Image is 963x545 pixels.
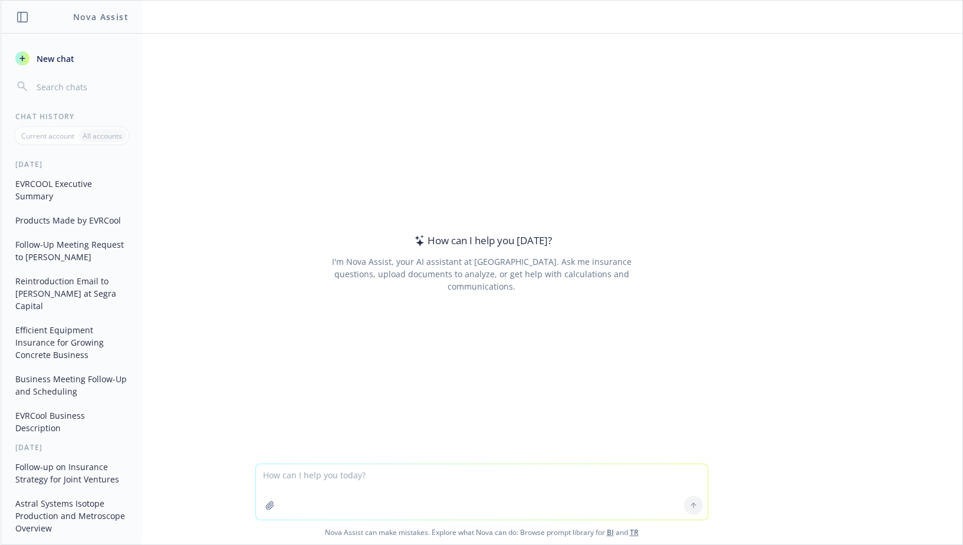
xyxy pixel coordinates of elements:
[630,527,639,537] a: TR
[11,457,133,489] button: Follow-up on Insurance Strategy for Joint Ventures
[11,271,133,316] button: Reintroduction Email to [PERSON_NAME] at Segra Capital
[21,131,74,141] p: Current account
[11,369,133,401] button: Business Meeting Follow-Up and Scheduling
[83,131,122,141] p: All accounts
[11,211,133,230] button: Products Made by EVRCool
[607,527,614,537] a: BI
[73,11,129,23] h1: Nova Assist
[315,255,648,293] div: I'm Nova Assist, your AI assistant at [GEOGRAPHIC_DATA]. Ask me insurance questions, upload docum...
[11,174,133,206] button: EVRCOOL Executive Summary
[11,494,133,538] button: Astral Systems Isotope Production and Metroscope Overview
[34,78,128,95] input: Search chats
[1,111,142,122] div: Chat History
[34,52,74,65] span: New chat
[11,48,133,69] button: New chat
[1,159,142,169] div: [DATE]
[1,442,142,452] div: [DATE]
[411,233,552,248] div: How can I help you [DATE]?
[11,320,133,365] button: Efficient Equipment Insurance for Growing Concrete Business
[5,520,958,544] span: Nova Assist can make mistakes. Explore what Nova can do: Browse prompt library for and
[11,235,133,267] button: Follow-Up Meeting Request to [PERSON_NAME]
[11,406,133,438] button: EVRCool Business Description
